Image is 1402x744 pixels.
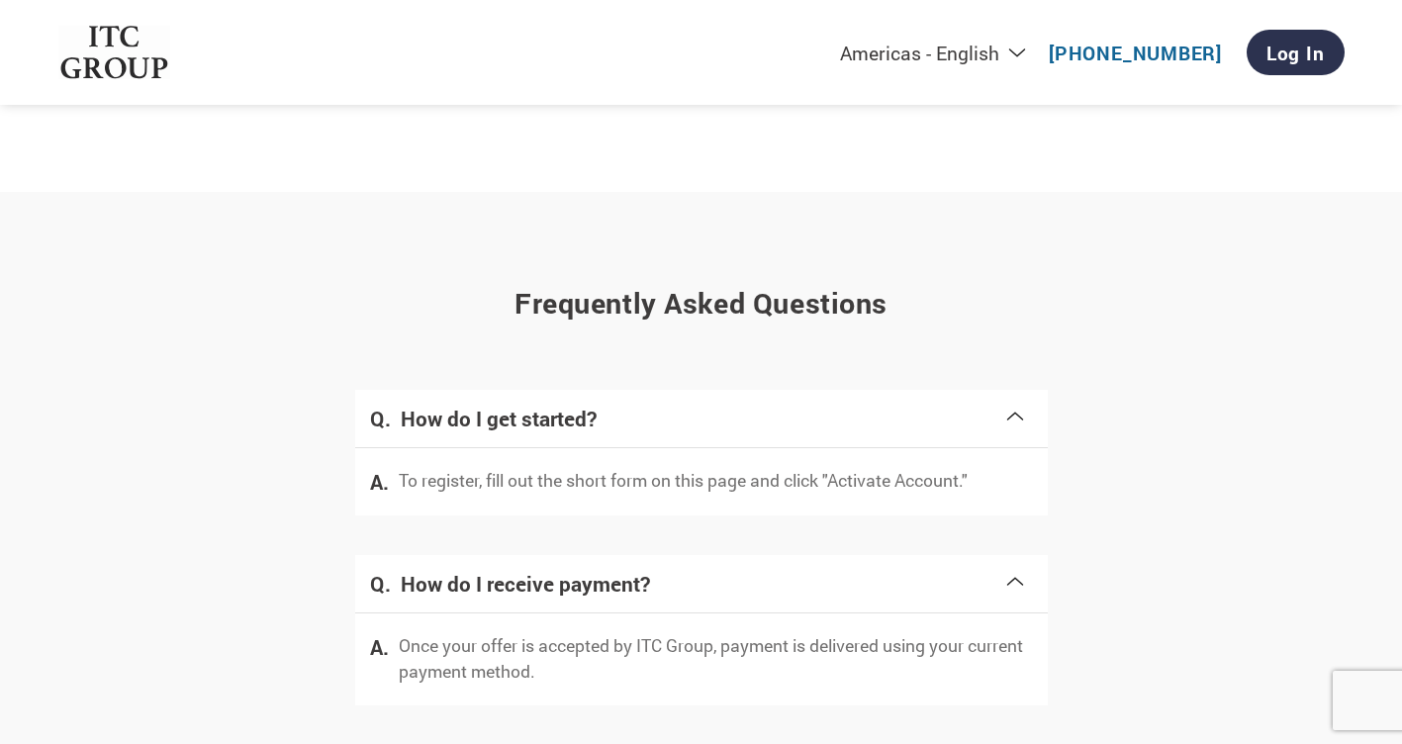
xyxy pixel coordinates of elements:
[401,405,1003,432] h4: How do I get started?
[399,633,1033,686] p: Once your offer is accepted by ITC Group, payment is delivered using your current payment method.
[399,468,968,494] p: To register, fill out the short form on this page and click "Activate Account."
[58,284,1345,322] h3: Frequently asked questions
[1247,30,1345,75] a: Log In
[58,26,171,80] img: ITC Group
[1049,41,1222,65] a: [PHONE_NUMBER]
[401,570,1003,598] h4: How do I receive payment?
